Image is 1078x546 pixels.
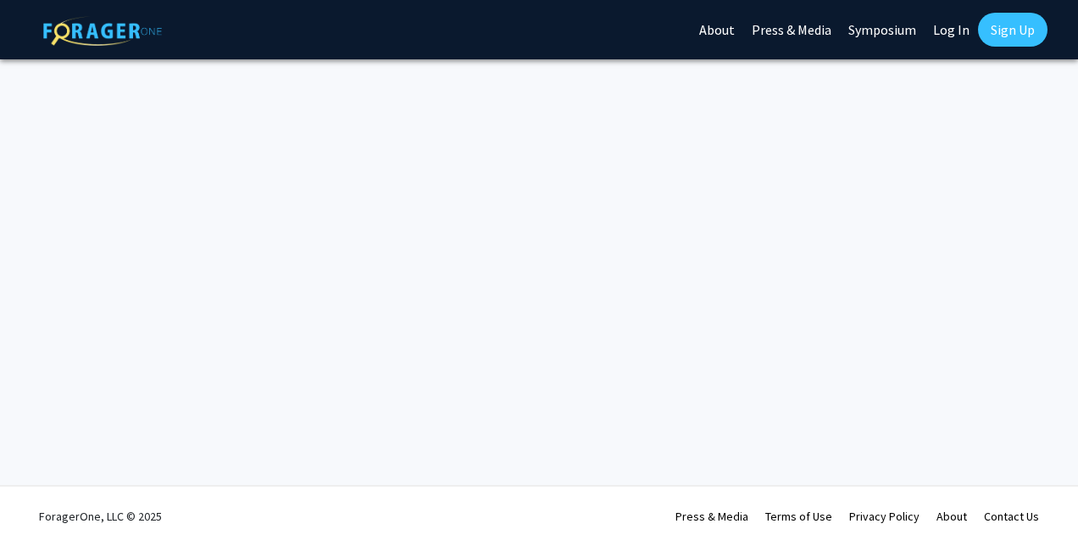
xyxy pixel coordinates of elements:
a: Terms of Use [765,509,832,524]
a: About [936,509,967,524]
a: Press & Media [675,509,748,524]
a: Sign Up [978,13,1047,47]
img: ForagerOne Logo [43,16,162,46]
a: Privacy Policy [849,509,920,524]
a: Contact Us [984,509,1039,524]
div: ForagerOne, LLC © 2025 [39,487,162,546]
